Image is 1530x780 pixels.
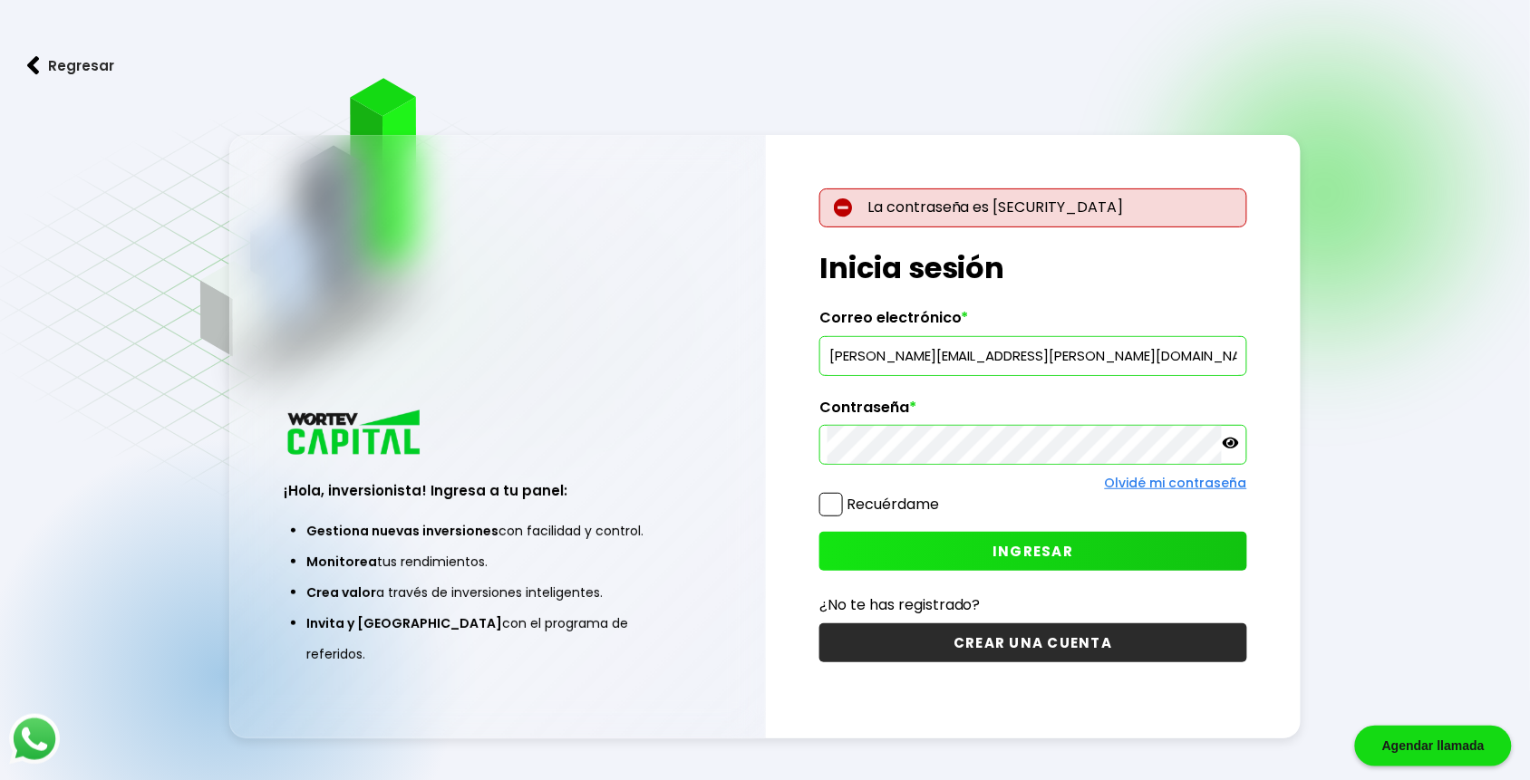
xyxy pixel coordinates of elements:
[306,515,689,546] li: con facilidad y control.
[306,614,502,632] span: Invita y [GEOGRAPHIC_DATA]
[306,583,376,602] span: Crea valor
[1105,474,1247,492] a: Olvidé mi contraseña
[1355,726,1512,766] div: Agendar llamada
[284,408,427,461] img: logo_wortev_capital
[819,593,1247,662] a: ¿No te has registrado?CREAR UNA CUENTA
[819,188,1247,227] p: La contraseña es [SECURITY_DATA]
[847,494,939,515] label: Recuérdame
[993,542,1073,561] span: INGRESAR
[306,553,377,571] span: Monitorea
[306,577,689,608] li: a través de inversiones inteligentes.
[819,399,1247,426] label: Contraseña
[27,56,40,75] img: flecha izquierda
[819,246,1247,290] h1: Inicia sesión
[819,593,1247,616] p: ¿No te has registrado?
[819,532,1247,571] button: INGRESAR
[828,337,1239,375] input: hola@wortev.capital
[819,623,1247,662] button: CREAR UNA CUENTA
[284,480,712,501] h3: ¡Hola, inversionista! Ingresa a tu panel:
[9,714,60,765] img: logos_whatsapp-icon.242b2217.svg
[306,546,689,577] li: tus rendimientos.
[306,608,689,669] li: con el programa de referidos.
[819,309,1247,336] label: Correo electrónico
[834,198,853,217] img: error-circle.027baa21.svg
[306,522,499,540] span: Gestiona nuevas inversiones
